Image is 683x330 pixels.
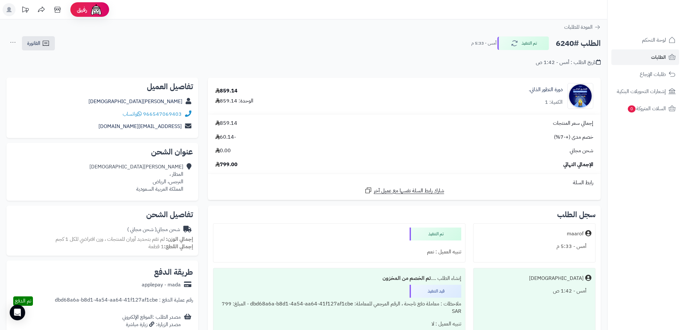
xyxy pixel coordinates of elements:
[123,110,142,118] a: واتساب
[557,211,596,218] h3: سجل الطلب
[127,226,157,233] span: ( شحن مجاني )
[382,274,431,282] b: تم الخصم من المخزون
[217,246,461,258] div: تنبيه العميل : نعم
[556,37,601,50] h2: الطلب #6240
[529,275,584,282] div: [DEMOGRAPHIC_DATA]
[529,86,563,93] a: دورة التطور الذاتي.
[27,39,40,47] span: الفاتورة
[611,101,679,116] a: السلات المتروكة0
[12,148,193,156] h2: عنوان الشحن
[215,120,237,127] span: 859.14
[611,67,679,82] a: طلبات الإرجاع
[164,243,193,250] strong: إجمالي القطع:
[611,32,679,48] a: لوحة التحكم
[617,87,666,96] span: إشعارات التحويلات البنكية
[143,110,182,118] a: 966547069403
[217,272,461,285] div: إنشاء الطلب ....
[554,133,593,141] span: خصم مدى (+-7%)
[651,53,666,62] span: الطلبات
[12,83,193,90] h2: تفاصيل العميل
[166,235,193,243] strong: إجمالي الوزن:
[89,163,183,193] div: [PERSON_NAME][DEMOGRAPHIC_DATA] المطار ، النرجس، الرياض المملكة العربية السعودية
[553,120,593,127] span: إجمالي سعر المنتجات
[215,87,238,95] div: 859.14
[628,105,636,112] span: 0
[10,305,25,320] div: Open Intercom Messenger
[374,187,444,195] span: شارك رابط السلة نفسها مع عميل آخر
[210,179,598,186] div: رابط السلة
[642,36,666,45] span: لوحة التحكم
[154,268,193,276] h2: طريقة الدفع
[215,133,236,141] span: -60.14
[142,281,181,289] div: applepay - mada
[568,83,593,109] img: 1756044515-%D8%A7%D9%84%D8%AA%D8%B7%D9%88%D8%B1%20%D8%A7%D9%84%D8%B0%D8%A7%D8%AA%D9%8A%20-%20%D8%...
[497,37,549,50] button: تم التنفيذ
[410,228,461,240] div: تم التنفيذ
[364,186,444,195] a: شارك رابط السلة نفسها مع عميل آخر
[217,298,461,318] div: ملاحظات : معاملة دفع ناجحة ، الرقم المرجعي للمعاملة: dbd68a6a-b8d1-4a54-aa64-41f127af1cbe - المبل...
[567,230,584,238] div: maarof
[563,161,593,168] span: الإجمالي النهائي
[477,285,591,297] div: أمس - 1:42 ص
[90,3,103,16] img: ai-face.png
[611,49,679,65] a: الطلبات
[215,161,238,168] span: 799.00
[56,235,165,243] span: لم تقم بتحديد أوزان للمنتجات ، وزن افتراضي للكل 1 كجم
[88,98,182,105] a: [PERSON_NAME][DEMOGRAPHIC_DATA]
[627,104,666,113] span: السلات المتروكة
[215,147,231,154] span: 0.00
[22,36,55,50] a: الفاتورة
[55,296,193,306] div: رقم عملية الدفع : dbd68a6a-b8d1-4a54-aa64-41f127af1cbe
[98,122,182,130] a: [EMAIL_ADDRESS][DOMAIN_NAME]
[570,147,593,154] span: شحن مجاني
[564,23,593,31] span: العودة للطلبات
[12,211,193,218] h2: تفاصيل الشحن
[477,240,591,253] div: أمس - 5:33 م
[122,321,181,328] div: مصدر الزيارة: زيارة مباشرة
[564,23,601,31] a: العودة للطلبات
[148,243,193,250] small: 1 قطعة
[17,3,33,18] a: تحديثات المنصة
[410,285,461,298] div: قيد التنفيذ
[127,226,180,233] div: شحن مجاني
[536,59,601,66] div: تاريخ الطلب : أمس - 1:42 ص
[77,6,87,14] span: رفيق
[15,297,31,305] span: تم الدفع
[545,99,563,106] div: الكمية: 1
[611,84,679,99] a: إشعارات التحويلات البنكية
[215,97,253,105] div: الوحدة: 859.14
[122,314,181,328] div: مصدر الطلب :الموقع الإلكتروني
[640,70,666,79] span: طلبات الإرجاع
[471,40,496,47] small: أمس - 5:33 م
